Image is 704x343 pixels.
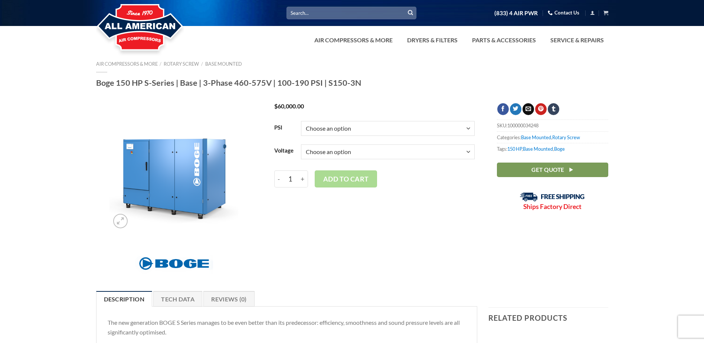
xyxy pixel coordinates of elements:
a: Base Mounted [521,134,551,140]
input: - [274,170,284,187]
strong: Ships Factory Direct [523,203,582,210]
label: Voltage [274,148,294,154]
a: Base Mounted [205,61,242,67]
span: $ [274,102,278,110]
a: Air Compressors & More [96,61,158,67]
span: / [201,61,203,67]
a: Boge [554,146,565,152]
a: Contact Us [548,7,579,19]
input: Search… [286,7,416,19]
a: Tech Data [153,291,202,307]
input: Product quantity [284,170,297,187]
a: Parts & Accessories [468,33,540,48]
a: Reviews (0) [203,291,255,307]
span: Get Quote [531,165,564,174]
a: (833) 4 AIR PWR [494,7,538,20]
img: Free Shipping [520,192,585,202]
a: Pin on Pinterest [535,103,547,115]
span: Categories: , [497,131,608,143]
a: 150 HP [507,146,522,152]
button: Submit [405,7,416,19]
input: + [297,170,308,187]
button: Add to cart [315,170,377,187]
a: Service & Repairs [546,33,608,48]
a: Email to a Friend [523,103,534,115]
a: Rotary Screw [552,134,580,140]
bdi: 60,000.00 [274,102,304,110]
a: Share on Facebook [497,103,509,115]
a: Air Compressors & More [310,33,397,48]
a: Description [96,291,153,307]
h3: Related products [488,308,608,328]
img: Boge [135,253,213,274]
img: Boge 150 HP S-Series | Base | 3-Phase 460-575V | 100-190 PSI | S150-3N [109,103,238,232]
a: Base Mounted [523,146,553,152]
h1: Boge 150 HP S-Series | Base | 3-Phase 460-575V | 100-190 PSI | S150-3N [96,78,608,88]
label: PSI [274,125,294,131]
p: The new generation BOGE S Series manages to be even better than its predecessor: efficiency, smoo... [108,318,466,337]
span: 100000034248 [507,122,538,128]
span: SKU: [497,120,608,131]
a: Share on Tumblr [548,103,559,115]
a: Login [590,8,595,17]
span: / [160,61,161,67]
a: Rotary Screw [164,61,199,67]
a: Get Quote [497,163,608,177]
span: Tags: , , [497,143,608,154]
a: Dryers & Filters [403,33,462,48]
a: Share on Twitter [510,103,521,115]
